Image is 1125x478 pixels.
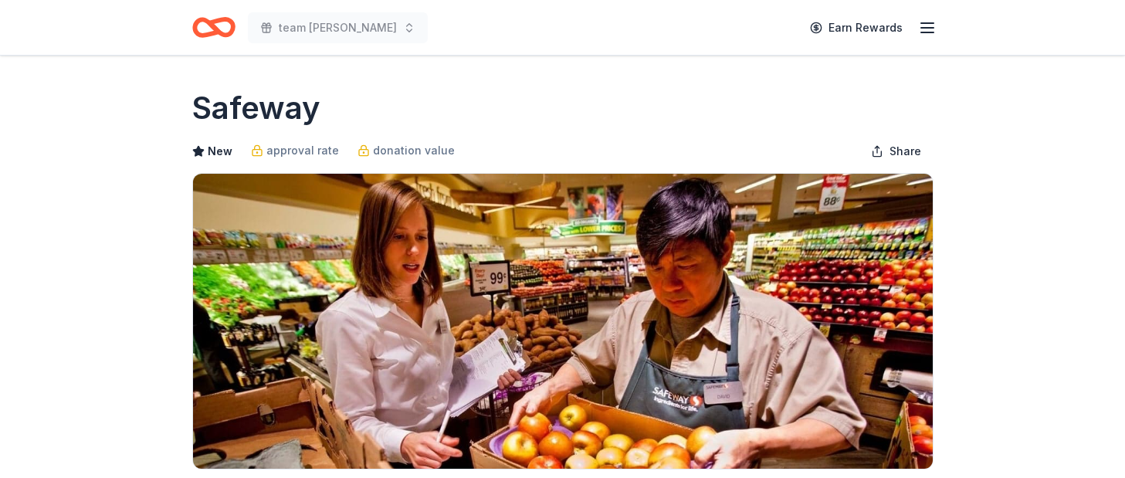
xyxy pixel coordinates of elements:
[889,142,921,161] span: Share
[192,9,236,46] a: Home
[248,12,428,43] button: team [PERSON_NAME]
[193,174,933,469] img: Image for Safeway
[251,141,339,160] a: approval rate
[859,136,934,167] button: Share
[279,19,397,37] span: team [PERSON_NAME]
[266,141,339,160] span: approval rate
[373,141,455,160] span: donation value
[801,14,912,42] a: Earn Rewards
[208,142,232,161] span: New
[192,86,320,130] h1: Safeway
[357,141,455,160] a: donation value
